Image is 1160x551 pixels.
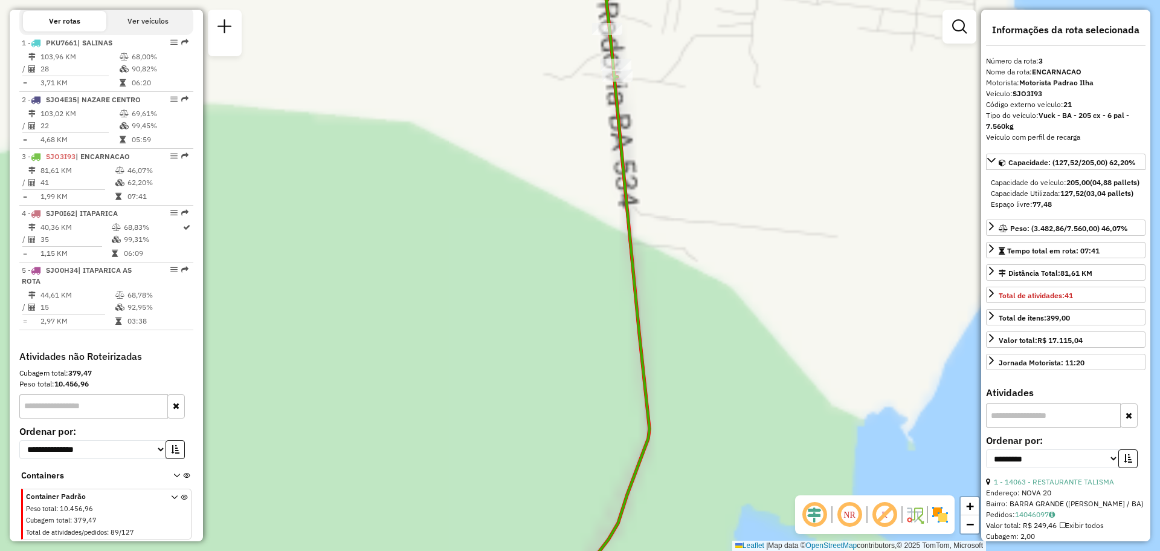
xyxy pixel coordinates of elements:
a: Valor total:R$ 17.115,04 [986,331,1145,348]
a: Zoom in [961,497,979,515]
span: 2 - [22,95,141,104]
em: Rota exportada [181,96,188,103]
a: Exibir filtros [947,15,971,39]
a: Total de atividades:41 [986,287,1145,303]
div: Veículo com perfil de recarga [986,132,1145,143]
strong: 3 [1039,56,1043,65]
label: Ordenar por: [19,424,193,439]
span: Exibir rótulo [870,500,899,529]
a: Zoom out [961,515,979,533]
strong: 399,00 [1046,313,1070,322]
strong: ENCARNACAO [1032,67,1081,76]
div: Map data © contributors,© 2025 TomTom, Microsoft [732,541,986,551]
img: Exibir/Ocultar setores [930,505,950,524]
strong: 127,52 [1060,189,1084,198]
td: = [22,77,28,89]
em: Rota exportada [181,209,188,217]
a: Distância Total:81,61 KM [986,264,1145,281]
span: | ENCARNACAO [76,152,130,161]
span: Ocultar deslocamento [800,500,829,529]
button: Ordem crescente [1118,449,1138,468]
div: Capacidade Utilizada: [991,188,1141,199]
td: 41 [40,177,115,189]
span: | [766,541,768,550]
a: Leaflet [735,541,764,550]
em: Rota exportada [181,266,188,273]
em: Rota exportada [181,152,188,160]
span: Tempo total em rota: 07:41 [1007,246,1100,255]
span: Containers [21,469,158,482]
strong: 10.456,96 [54,379,89,388]
span: Capacidade: (127,52/205,00) 62,20% [1008,158,1136,167]
i: Total de Atividades [28,179,36,186]
td: 99,31% [123,233,182,246]
span: : [107,528,109,536]
span: SJP0I62 [46,209,75,218]
span: Total de atividades/pedidos [26,528,107,536]
strong: 205,00 [1066,178,1090,187]
div: Motorista: [986,77,1145,88]
div: Pedidos: [986,509,1145,520]
td: 06:20 [131,77,188,89]
div: Total de itens: [999,313,1070,324]
span: Total de atividades: [999,291,1073,300]
strong: 21 [1063,100,1072,109]
span: : [70,516,72,524]
i: Tempo total em rota [115,193,121,200]
div: Valor total: R$ 249,46 [986,520,1145,531]
td: 62,20% [127,177,188,189]
div: Número da rota: [986,56,1145,67]
div: Capacidade: (127,52/205,00) 62,20% [986,172,1145,215]
span: Ocultar NR [835,500,864,529]
i: Distância Total [28,167,36,174]
strong: 41 [1065,291,1073,300]
i: % de utilização da cubagem [112,236,121,243]
td: 15 [40,301,115,313]
i: % de utilização da cubagem [115,179,124,186]
span: 10.456,96 [60,504,93,513]
td: / [22,63,28,75]
td: 81,61 KM [40,165,115,177]
div: Cubagem: 2,00 [986,531,1145,542]
span: Exibir todos [1060,521,1104,530]
td: = [22,247,28,259]
div: Peso total: [19,379,193,390]
button: Ordem crescente [166,440,185,459]
span: Peso: (3.482,86/7.560,00) 46,07% [1010,224,1128,233]
td: = [22,134,28,146]
span: 81,61 KM [1060,269,1092,278]
em: Opções [170,96,178,103]
button: Ver rotas [23,11,106,31]
strong: 77,48 [1033,200,1052,209]
i: % de utilização do peso [112,224,121,231]
span: : [56,504,58,513]
td: 68,78% [127,289,188,301]
td: 103,96 KM [40,51,119,63]
strong: (03,04 pallets) [1084,189,1133,198]
i: Tempo total em rota [120,136,126,143]
a: Jornada Motorista: 11:20 [986,354,1145,370]
span: SJO4E35 [46,95,77,104]
span: SJO0H34 [46,266,78,275]
td: / [22,301,28,313]
em: Rota exportada [181,39,188,46]
td: 1,99 KM [40,191,115,203]
td: 46,07% [127,165,188,177]
em: Opções [170,39,178,46]
td: 03:38 [127,315,188,327]
div: Espaço livre: [991,199,1141,210]
em: Opções [170,152,178,160]
i: % de utilização do peso [120,53,129,60]
span: 379,47 [74,516,97,524]
div: Código externo veículo: [986,99,1145,110]
span: SJO3I93 [46,152,76,161]
td: 1,15 KM [40,247,111,259]
td: 103,02 KM [40,108,119,120]
span: | SALINAS [77,38,112,47]
td: 68,00% [131,51,188,63]
td: 68,83% [123,221,182,233]
span: 4 - [22,209,118,218]
span: 1 - [22,38,112,47]
td: 07:41 [127,191,188,203]
td: 35 [40,233,111,246]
